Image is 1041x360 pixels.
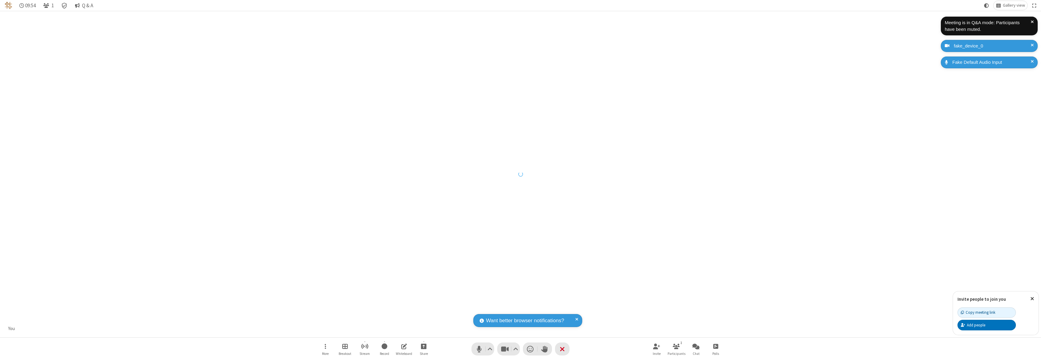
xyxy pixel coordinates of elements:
[51,3,54,8] span: 1
[336,340,354,358] button: Manage Breakout Rooms
[6,325,17,332] div: You
[59,1,70,10] div: Meeting details Encryption enabled
[668,352,685,355] span: Participants
[687,340,705,358] button: Open chat
[667,340,685,358] button: Open participant list
[25,3,36,8] span: 09:54
[712,352,719,355] span: Polls
[957,296,1006,302] label: Invite people to join you
[1026,291,1039,306] button: Close popover
[415,340,433,358] button: Start sharing
[375,340,393,358] button: Start recording
[497,342,520,355] button: Stop video (⌘+Shift+V)
[1030,1,1039,10] button: Fullscreen
[950,59,1033,66] div: Fake Default Audio Input
[316,340,334,358] button: Open menu
[471,342,494,355] button: Mute (⌘+Shift+A)
[380,352,389,355] span: Record
[653,352,661,355] span: Invite
[41,1,56,10] button: Open participant list
[957,307,1016,318] button: Copy meeting link
[396,352,412,355] span: Whiteboard
[5,2,12,9] img: QA Selenium DO NOT DELETE OR CHANGE
[648,340,666,358] button: Invite participants (⌘+Shift+I)
[360,352,370,355] span: Stream
[679,340,684,345] div: 1
[961,310,995,315] div: Copy meeting link
[395,340,413,358] button: Open shared whiteboard
[1003,3,1025,8] span: Gallery view
[356,340,374,358] button: Start streaming
[322,352,329,355] span: More
[537,342,552,355] button: Raise hand
[82,3,93,8] span: Q & A
[486,317,564,325] span: Want better browser notifications?
[72,1,96,10] button: Q & A
[486,342,494,355] button: Audio settings
[555,342,570,355] button: End or leave meeting
[982,1,991,10] button: Using system theme
[945,19,1031,33] div: Meeting is in Q&A mode: Participants have been muted.
[993,1,1027,10] button: Change layout
[693,352,700,355] span: Chat
[957,320,1016,330] button: Add people
[707,340,725,358] button: Open poll
[339,352,351,355] span: Breakout
[17,1,38,10] div: Timer
[952,43,1033,50] div: fake_device_0
[420,352,428,355] span: Share
[523,342,537,355] button: Send a reaction
[512,342,520,355] button: Video setting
